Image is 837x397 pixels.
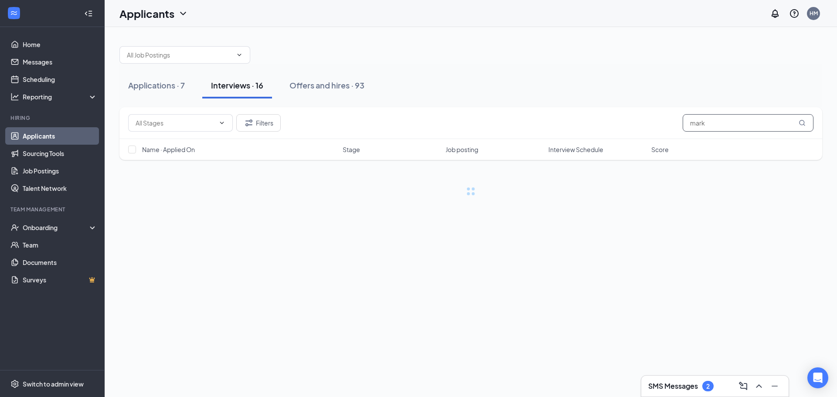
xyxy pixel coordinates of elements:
[770,8,780,19] svg: Notifications
[706,383,710,390] div: 2
[178,8,188,19] svg: ChevronDown
[236,51,243,58] svg: ChevronDown
[218,119,225,126] svg: ChevronDown
[23,71,97,88] a: Scheduling
[10,114,95,122] div: Hiring
[23,162,97,180] a: Job Postings
[136,118,215,128] input: All Stages
[23,145,97,162] a: Sourcing Tools
[128,80,185,91] div: Applications · 7
[23,127,97,145] a: Applicants
[23,92,98,101] div: Reporting
[651,145,669,154] span: Score
[768,379,782,393] button: Minimize
[23,53,97,71] a: Messages
[548,145,603,154] span: Interview Schedule
[23,236,97,254] a: Team
[23,36,97,53] a: Home
[810,10,818,17] div: HM
[789,8,800,19] svg: QuestionInfo
[10,9,18,17] svg: WorkstreamLogo
[127,50,232,60] input: All Job Postings
[10,206,95,213] div: Team Management
[23,254,97,271] a: Documents
[799,119,806,126] svg: MagnifyingGlass
[807,367,828,388] div: Open Intercom Messenger
[648,381,698,391] h3: SMS Messages
[23,180,97,197] a: Talent Network
[446,145,478,154] span: Job posting
[738,381,749,391] svg: ComposeMessage
[244,118,254,128] svg: Filter
[736,379,750,393] button: ComposeMessage
[683,114,813,132] input: Search in interviews
[10,380,19,388] svg: Settings
[211,80,263,91] div: Interviews · 16
[343,145,360,154] span: Stage
[236,114,281,132] button: Filter Filters
[754,381,764,391] svg: ChevronUp
[84,9,93,18] svg: Collapse
[752,379,766,393] button: ChevronUp
[119,6,174,21] h1: Applicants
[289,80,364,91] div: Offers and hires · 93
[142,145,195,154] span: Name · Applied On
[23,271,97,288] a: SurveysCrown
[769,381,780,391] svg: Minimize
[23,223,90,232] div: Onboarding
[10,223,19,232] svg: UserCheck
[10,92,19,101] svg: Analysis
[23,380,84,388] div: Switch to admin view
